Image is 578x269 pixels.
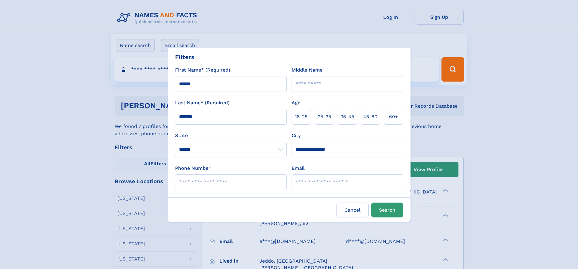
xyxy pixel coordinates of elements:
[292,99,300,106] label: Age
[336,203,369,217] label: Cancel
[175,99,230,106] label: Last Name* (Required)
[175,52,194,62] div: Filters
[175,66,230,74] label: First Name* (Required)
[318,113,331,120] span: 25‑35
[175,165,211,172] label: Phone Number
[295,113,307,120] span: 18‑25
[389,113,398,120] span: 60+
[292,165,305,172] label: Email
[292,66,323,74] label: Middle Name
[363,113,377,120] span: 45‑60
[175,132,287,139] label: State
[292,132,301,139] label: City
[371,203,403,217] button: Search
[340,113,354,120] span: 35‑45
